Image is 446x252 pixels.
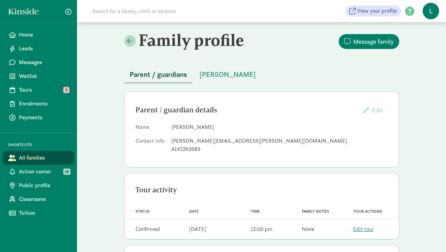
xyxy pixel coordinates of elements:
[353,225,374,233] a: Edit tour
[19,113,69,122] span: Payments
[423,3,439,19] span: L
[19,181,69,190] span: Public profile
[3,192,74,206] a: Classrooms
[171,145,388,153] div: 4145262689
[302,225,314,233] div: None
[194,66,261,83] button: [PERSON_NAME]
[135,123,166,134] dt: Name
[3,28,74,42] a: Home
[302,209,329,214] span: Family notes
[3,206,74,220] a: Tuition
[345,6,401,17] a: View your profile
[189,225,206,233] div: [DATE]
[358,103,388,118] button: Edit
[135,104,358,115] div: Parent / guardian details
[124,30,260,50] h2: Family profile
[19,58,69,67] span: Messages
[19,72,69,80] span: Waitlist
[88,4,281,18] input: Search for a family, child or location
[19,209,69,217] span: Tuition
[124,66,193,83] button: Parent / guardians
[3,111,74,124] a: Payments
[372,106,382,114] span: Edit
[251,209,260,214] span: Time
[130,69,187,80] span: Parent / guardians
[171,123,388,131] dd: [PERSON_NAME]
[63,169,70,175] span: 28
[3,179,74,192] a: Public profile
[19,31,69,39] span: Home
[194,71,261,79] a: [PERSON_NAME]
[199,69,256,80] span: [PERSON_NAME]
[251,225,272,233] div: 12:00 pm
[135,137,166,156] dt: Contact Info
[135,184,388,195] div: Tour activity
[3,83,74,97] a: Tours 3
[63,87,69,93] span: 3
[3,56,74,69] a: Messages
[189,209,199,214] span: Date
[135,225,160,233] div: Confirmed
[135,209,150,214] span: Status
[3,42,74,56] a: Leads
[171,137,388,145] div: [PERSON_NAME][EMAIL_ADDRESS][PERSON_NAME][DOMAIN_NAME]
[412,219,446,252] iframe: Chat Widget
[3,69,74,83] a: Waitlist
[19,168,69,176] span: Action center
[3,97,74,111] a: Enrollments
[339,34,399,49] button: Message family
[19,154,69,162] span: All families
[124,71,193,79] a: Parent / guardians
[19,100,69,108] span: Enrollments
[353,209,382,214] span: Tour actions
[19,195,69,203] span: Classrooms
[353,37,394,46] span: Message family
[3,151,74,165] a: All families
[19,86,69,94] span: Tours
[19,44,69,53] span: Leads
[357,7,397,15] span: View your profile
[3,165,74,179] a: Action center 28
